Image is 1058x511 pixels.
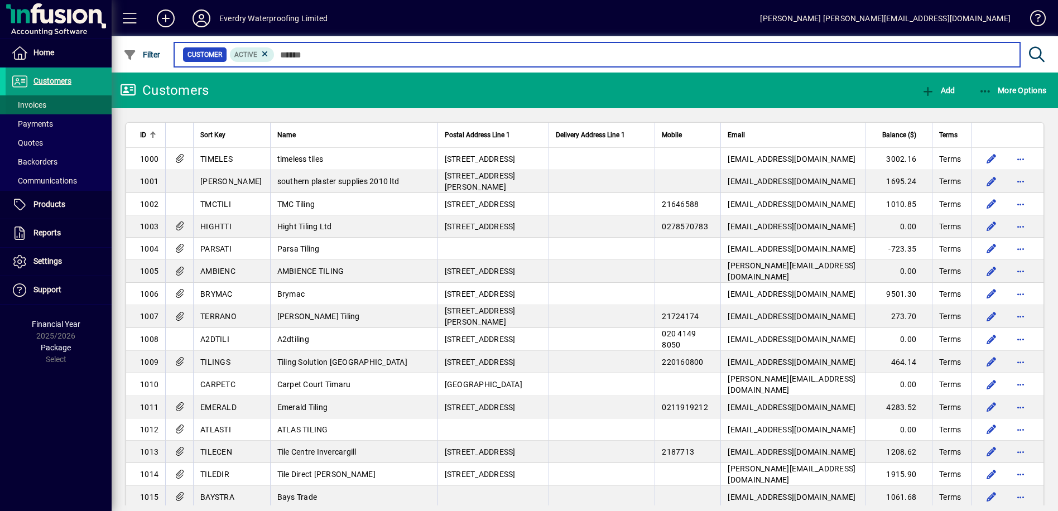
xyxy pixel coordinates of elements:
a: Payments [6,114,112,133]
span: ATLAS TILING [277,425,328,434]
span: Email [728,129,745,141]
span: Brymac [277,290,305,298]
span: A2dtiling [277,335,309,344]
span: Carpet Court Timaru [277,380,351,389]
span: [EMAIL_ADDRESS][DOMAIN_NAME] [728,425,855,434]
button: More options [1012,375,1030,393]
span: [STREET_ADDRESS][PERSON_NAME] [445,171,516,191]
mat-chip: Activation Status: Active [230,47,275,62]
span: 1001 [140,177,158,186]
span: 1014 [140,470,158,479]
span: Mobile [662,129,682,141]
button: Edit [983,443,1001,461]
span: Reports [33,228,61,237]
span: Terms [939,446,961,457]
button: Edit [983,421,1001,438]
span: [PERSON_NAME][EMAIL_ADDRESS][DOMAIN_NAME] [728,464,855,484]
span: 020 4149 8050 [662,329,696,349]
span: 1010 [140,380,158,389]
button: Edit [983,307,1001,325]
span: 1005 [140,267,158,276]
span: Terms [939,176,961,187]
span: [PERSON_NAME] Tiling [277,312,360,321]
span: BAYSTRA [200,493,234,502]
span: Sort Key [200,129,225,141]
span: Balance ($) [882,129,916,141]
button: More options [1012,285,1030,303]
span: 1013 [140,447,158,456]
span: Payments [11,119,53,128]
span: 1003 [140,222,158,231]
span: TERRANO [200,312,237,321]
span: 1006 [140,290,158,298]
button: More options [1012,172,1030,190]
button: Edit [983,398,1001,416]
span: [STREET_ADDRESS] [445,200,516,209]
td: 4283.52 [865,396,932,418]
button: More options [1012,218,1030,235]
a: Invoices [6,95,112,114]
button: Edit [983,465,1001,483]
span: Delivery Address Line 1 [556,129,625,141]
span: [EMAIL_ADDRESS][DOMAIN_NAME] [728,222,855,231]
span: [STREET_ADDRESS] [445,335,516,344]
span: TMCTILI [200,200,231,209]
button: Add [918,80,958,100]
button: Edit [983,488,1001,506]
button: More options [1012,262,1030,280]
td: 1061.68 [865,486,932,508]
div: Everdry Waterproofing Limited [219,9,328,27]
span: A2DTILI [200,335,229,344]
span: [PERSON_NAME][EMAIL_ADDRESS][DOMAIN_NAME] [728,261,855,281]
td: 0.00 [865,215,932,238]
span: Filter [123,50,161,59]
td: 1208.62 [865,441,932,463]
a: Support [6,276,112,304]
span: 220160800 [662,358,703,367]
a: Products [6,191,112,219]
span: Add [921,86,955,95]
button: Edit [983,262,1001,280]
span: Settings [33,257,62,266]
span: 1015 [140,493,158,502]
div: Balance ($) [872,129,926,141]
span: Products [33,200,65,209]
span: TILECEN [200,447,232,456]
span: 1011 [140,403,158,412]
span: ID [140,129,146,141]
button: Filter [121,45,163,65]
button: Edit [983,240,1001,258]
span: [STREET_ADDRESS] [445,267,516,276]
span: TILEDIR [200,470,229,479]
span: [EMAIL_ADDRESS][DOMAIN_NAME] [728,200,855,209]
button: Edit [983,218,1001,235]
button: Edit [983,375,1001,393]
span: ATLASTI [200,425,231,434]
span: [STREET_ADDRESS] [445,358,516,367]
span: Terms [939,424,961,435]
span: Customer [187,49,222,60]
span: [EMAIL_ADDRESS][DOMAIN_NAME] [728,358,855,367]
span: timeless tiles [277,155,324,163]
span: Terms [939,288,961,300]
div: [PERSON_NAME] [PERSON_NAME][EMAIL_ADDRESS][DOMAIN_NAME] [760,9,1011,27]
button: More options [1012,465,1030,483]
td: 464.14 [865,351,932,373]
td: 1010.85 [865,193,932,215]
span: [STREET_ADDRESS] [445,155,516,163]
span: Emerald Tiling [277,403,328,412]
span: 21646588 [662,200,699,209]
span: [EMAIL_ADDRESS][DOMAIN_NAME] [728,244,855,253]
td: 0.00 [865,328,932,351]
span: Parsa Tiling [277,244,320,253]
span: More Options [979,86,1047,95]
span: PARSATI [200,244,232,253]
span: Hight Tiling Ltd [277,222,332,231]
span: Bays Trade [277,493,318,502]
span: Backorders [11,157,57,166]
button: More options [1012,488,1030,506]
span: AMBIENCE TILING [277,267,344,276]
span: 2187713 [662,447,694,456]
span: BRYMAC [200,290,233,298]
a: Quotes [6,133,112,152]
